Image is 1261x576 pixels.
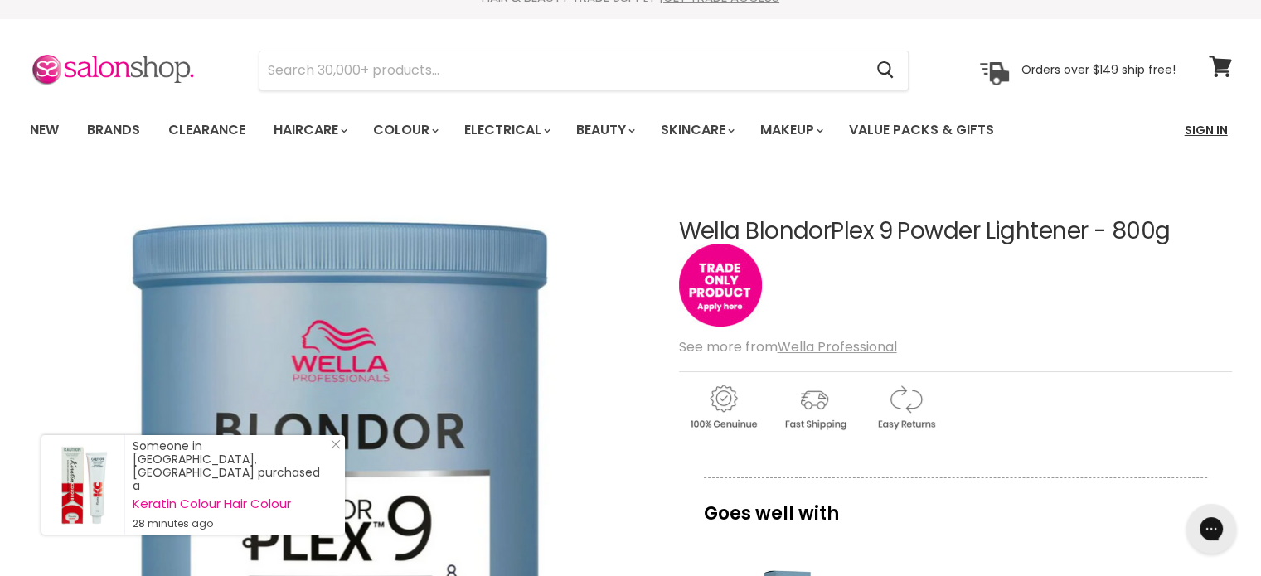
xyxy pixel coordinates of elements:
[778,337,897,356] a: Wella Professional
[837,113,1006,148] a: Value Packs & Gifts
[679,337,897,356] span: See more from
[261,113,357,148] a: Haircare
[75,113,153,148] a: Brands
[452,113,560,148] a: Electrical
[41,435,124,535] a: Visit product page
[324,439,341,456] a: Close Notification
[1178,498,1244,559] iframe: Gorgias live chat messenger
[770,382,858,433] img: shipping.gif
[679,219,1232,244] h1: Wella BlondorPlex 9 Powder Lightener - 800g
[648,113,744,148] a: Skincare
[259,51,909,90] form: Product
[1021,62,1176,77] p: Orders over $149 ship free!
[17,113,71,148] a: New
[1175,113,1238,148] a: Sign In
[704,477,1207,532] p: Goes well with
[17,106,1091,154] ul: Main menu
[679,244,762,327] img: tradeonly_small.jpg
[133,439,328,530] div: Someone in [GEOGRAPHIC_DATA], [GEOGRAPHIC_DATA] purchased a
[361,113,449,148] a: Colour
[133,517,328,530] small: 28 minutes ago
[156,113,258,148] a: Clearance
[748,113,833,148] a: Makeup
[861,382,949,433] img: returns.gif
[9,106,1253,154] nav: Main
[679,382,767,433] img: genuine.gif
[331,439,341,449] svg: Close Icon
[133,497,328,511] a: Keratin Colour Hair Colour
[259,51,864,90] input: Search
[564,113,645,148] a: Beauty
[864,51,908,90] button: Search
